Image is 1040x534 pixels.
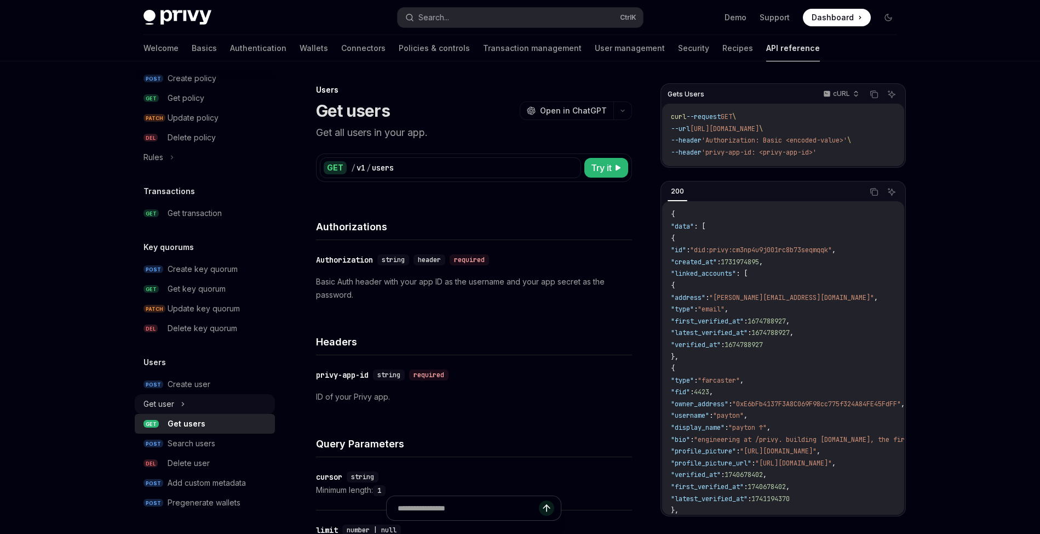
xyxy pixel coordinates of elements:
a: DELDelete policy [135,128,275,147]
h4: Authorizations [316,219,632,234]
span: 1741194370 [751,495,790,503]
span: , [759,258,763,266]
span: GET [143,94,159,103]
div: required [409,370,449,380]
span: : [ [694,222,705,231]
a: API reference [766,35,820,61]
span: \ [732,112,736,121]
button: Ask AI [884,185,899,199]
span: 1731974895 [721,258,759,266]
span: "linked_accounts" [671,269,736,278]
div: Delete user [168,457,210,470]
span: { [671,210,675,219]
h1: Get users [316,101,390,121]
span: "payton ↑" [728,423,767,432]
div: Update key quorum [168,302,240,315]
span: : [748,495,751,503]
button: Copy the contents from the code block [867,185,881,199]
a: Demo [725,12,746,23]
span: "payton" [713,411,744,420]
span: \ [759,124,763,133]
span: , [817,447,820,456]
span: , [832,246,836,254]
span: 1674788927 [751,328,790,337]
span: "farcaster" [698,376,740,385]
span: , [763,470,767,479]
h5: Transactions [143,185,195,198]
div: Get users [168,417,205,430]
a: POSTCreate user [135,374,275,394]
h4: Query Parameters [316,436,632,451]
span: header [418,255,441,264]
span: --header [671,148,702,157]
a: Dashboard [803,9,871,26]
span: : [751,459,755,468]
div: Rules [143,151,163,164]
span: POST [143,440,163,448]
div: GET [324,161,347,174]
span: POST [143,380,163,389]
span: 'privy-app-id: <privy-app-id>' [702,148,817,157]
span: , [874,293,878,302]
span: "profile_picture" [671,447,736,456]
a: POSTAdd custom metadata [135,473,275,493]
h4: Headers [316,334,632,349]
span: "latest_verified_at" [671,495,748,503]
span: DEL [143,134,158,142]
span: Dashboard [812,12,854,23]
span: 4423 [694,388,709,396]
span: "created_at" [671,258,717,266]
span: : [705,293,709,302]
button: Search...CtrlK [398,8,643,27]
span: "first_verified_at" [671,482,744,491]
span: , [832,459,836,468]
a: PATCHUpdate key quorum [135,299,275,319]
span: Ctrl K [620,13,636,22]
span: DEL [143,325,158,333]
div: users [372,162,394,173]
a: PATCHUpdate policy [135,108,275,128]
button: Open in ChatGPT [520,101,613,120]
span: "[PERSON_NAME][EMAIL_ADDRESS][DOMAIN_NAME]" [709,293,874,302]
span: , [786,317,790,326]
span: , [709,388,713,396]
span: 1740678402 [725,470,763,479]
div: privy-app-id [316,370,369,380]
button: Toggle dark mode [880,9,897,26]
button: Send message [539,501,554,516]
span: : [748,328,751,337]
span: 1674788927 [748,317,786,326]
button: Ask AI [884,87,899,101]
span: "verified_at" [671,340,721,349]
span: POST [143,499,163,507]
span: 1674788927 [725,340,763,349]
span: "bio" [671,435,690,444]
div: Search users [168,437,215,450]
button: cURL [817,85,864,104]
div: Add custom metadata [168,476,246,490]
span: "did:privy:cm3np4u9j001rc8b73seqmqqk" [690,246,832,254]
span: : [728,400,732,408]
span: "fid" [671,388,690,396]
span: --request [686,112,721,121]
span: "first_verified_at" [671,317,744,326]
div: Delete policy [168,131,216,144]
a: POSTPregenerate wallets [135,493,275,513]
a: Authentication [230,35,286,61]
div: Search... [418,11,449,24]
a: DELDelete key quorum [135,319,275,338]
span: "latest_verified_at" [671,328,748,337]
span: curl [671,112,686,121]
code: 1 [373,485,386,496]
span: , [786,482,790,491]
span: "0xE6bFb4137F3A8C069F98cc775f324A84FE45FdFF" [732,400,901,408]
span: , [725,305,728,314]
span: : [694,376,698,385]
a: Policies & controls [399,35,470,61]
p: cURL [833,89,850,98]
span: "profile_picture_url" [671,459,751,468]
span: , [744,411,748,420]
a: Connectors [341,35,386,61]
a: POSTCreate key quorum [135,259,275,279]
span: }, [671,506,679,515]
